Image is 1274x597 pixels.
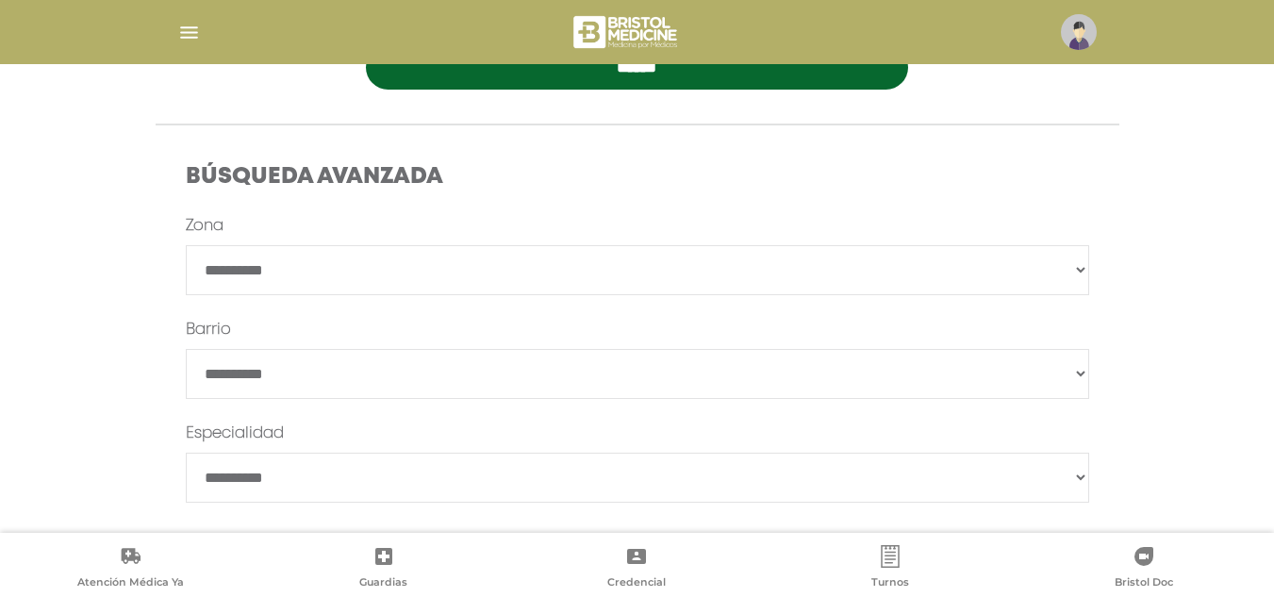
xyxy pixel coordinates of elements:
label: Barrio [186,319,231,341]
span: Bristol Doc [1115,575,1173,592]
a: Atención Médica Ya [4,545,257,593]
span: Guardias [359,575,407,592]
a: Bristol Doc [1017,545,1270,593]
span: Turnos [871,575,909,592]
img: bristol-medicine-blanco.png [571,9,683,55]
img: profile-placeholder.svg [1061,14,1097,50]
a: Credencial [510,545,764,593]
span: Credencial [607,575,666,592]
h4: Búsqueda Avanzada [186,164,1089,191]
span: Atención Médica Ya [77,575,184,592]
a: Turnos [764,545,1018,593]
label: Zona [186,215,223,238]
img: Cober_menu-lines-white.svg [177,21,201,44]
a: Guardias [257,545,511,593]
label: Especialidad [186,423,284,445]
